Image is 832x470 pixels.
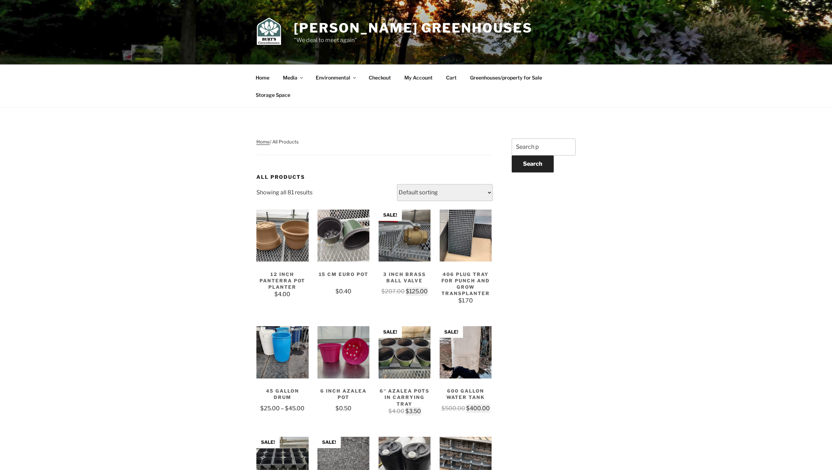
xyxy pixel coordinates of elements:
[294,20,533,36] a: [PERSON_NAME] Greenhouses
[466,405,470,412] span: $
[406,288,409,295] span: $
[379,381,431,407] h2: 6″ Azalea pots in carrying tray
[260,405,264,412] span: $
[335,288,339,295] span: $
[256,210,309,262] img: 12 inch Panterra Pot Planter
[379,210,431,296] a: Sale! 3 inch brass ball valve
[441,405,445,412] span: $
[256,437,280,448] span: Sale!
[256,174,493,181] h1: All Products
[379,210,402,221] span: Sale!
[405,408,409,415] span: $
[379,264,431,287] h2: 3 inch brass ball valve
[249,86,296,104] a: Storage Space
[277,69,308,86] a: Media
[317,381,370,404] h2: 6 inch Azalea Pot
[466,405,490,412] bdi: 400.00
[274,291,290,298] bdi: 4.00
[317,264,370,287] h2: 15 CM Euro Pot
[379,210,431,262] img: 3 inch brass ball valve
[256,326,309,378] img: 45 gallon drum
[256,210,309,299] a: 12 inch Panterra Pot Planter $4.00
[464,69,548,86] a: Greenhouses/property for Sale
[441,405,465,412] bdi: 500.00
[440,381,492,404] h2: 600 Gallon Water Tank
[379,326,431,416] a: Sale! 6″ Azalea pots in carrying tray
[281,405,284,412] span: –
[512,139,576,155] input: Search products…
[260,405,280,412] bdi: 25.00
[362,69,397,86] a: Checkout
[397,184,493,201] select: Shop order
[317,437,341,448] span: Sale!
[317,210,370,296] a: 15 CM Euro Pot $0.40
[256,381,309,404] h2: 45 gallon drum
[256,264,309,290] h2: 12 inch Panterra Pot Planter
[335,405,339,412] span: $
[458,297,462,304] span: $
[249,69,275,86] a: Home
[249,69,583,104] nav: Top Menu
[335,288,351,295] bdi: 0.40
[256,139,493,155] nav: Breadcrumb
[285,405,304,412] bdi: 45.00
[317,326,370,378] img: 6 inch Azalea Pot
[256,139,270,145] a: Home
[440,210,492,305] a: 406 plug tray for Punch and Grow transplanter $1.70
[512,139,576,197] aside: Blog Sidebar
[388,408,404,415] bdi: 4.00
[440,326,492,378] img: 600 Gallon Water Tank
[274,291,278,298] span: $
[285,405,289,412] span: $
[379,326,431,378] img: 6" Azalea pots in carrying tray
[440,210,492,262] img: 406 plug tray for Punch and Grow transplanter
[406,288,428,295] bdi: 125.00
[440,69,463,86] a: Cart
[440,326,463,338] span: Sale!
[309,69,361,86] a: Environmental
[335,405,351,412] bdi: 0.50
[381,288,385,295] span: $
[379,326,402,338] span: Sale!
[398,69,439,86] a: My Account
[381,288,405,295] bdi: 207.00
[440,326,492,413] a: Sale! 600 Gallon Water Tank
[388,408,392,415] span: $
[317,326,370,413] a: 6 inch Azalea Pot $0.50
[256,326,309,413] a: 45 gallon drum
[512,155,554,172] button: Search
[458,297,473,304] bdi: 1.70
[317,210,370,262] img: 15 CM Euro Pot
[294,36,533,45] p: "We deal to meet again"
[440,264,492,296] h2: 406 plug tray for Punch and Grow transplanter
[256,184,313,201] p: Showing all 81 results
[256,17,281,45] img: Burt's Greenhouses
[405,408,421,415] bdi: 3.50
